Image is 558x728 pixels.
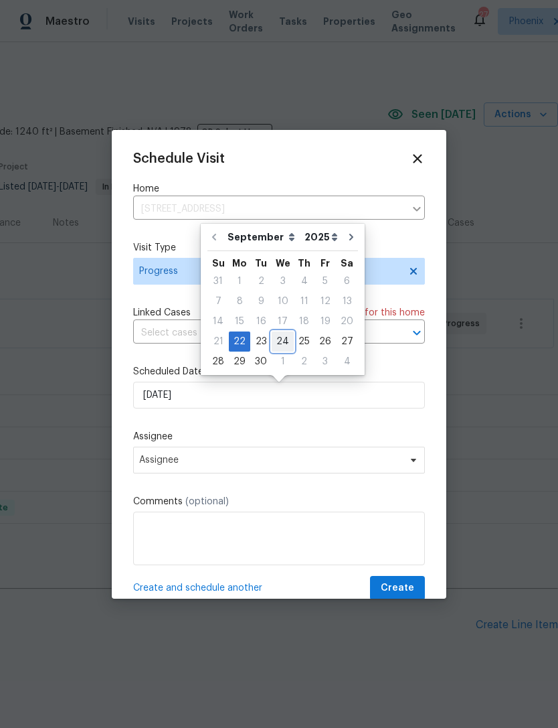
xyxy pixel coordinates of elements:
[229,332,250,351] div: 22
[212,259,225,268] abbr: Sunday
[207,311,229,332] div: Sun Sep 14 2025
[272,272,294,291] div: 3
[133,199,405,220] input: Enter in an address
[294,332,314,351] div: 25
[294,311,314,332] div: Thu Sep 18 2025
[133,241,425,254] label: Visit Type
[407,323,426,342] button: Open
[294,332,314,352] div: Thu Sep 25 2025
[207,312,229,331] div: 14
[314,332,336,352] div: Fri Sep 26 2025
[314,312,336,331] div: 19
[255,259,267,268] abbr: Tuesday
[320,259,330,268] abbr: Friday
[229,271,250,291] div: Mon Sep 01 2025
[229,352,250,372] div: Mon Sep 29 2025
[229,352,250,371] div: 29
[224,227,301,247] select: Month
[314,332,336,351] div: 26
[250,311,272,332] div: Tue Sep 16 2025
[133,323,387,344] input: Select cases
[207,291,229,311] div: Sun Sep 07 2025
[294,291,314,311] div: Thu Sep 11 2025
[341,224,361,250] button: Go to next month
[314,271,336,291] div: Fri Sep 05 2025
[133,152,225,165] span: Schedule Visit
[250,352,272,372] div: Tue Sep 30 2025
[272,291,294,311] div: Wed Sep 10 2025
[298,259,310,268] abbr: Thursday
[133,382,425,409] input: M/D/YYYY
[336,312,358,331] div: 20
[294,272,314,291] div: 4
[314,352,336,371] div: 3
[272,352,294,371] div: 1
[314,352,336,372] div: Fri Oct 03 2025
[207,332,229,351] div: 21
[229,311,250,332] div: Mon Sep 15 2025
[133,581,262,595] span: Create and schedule another
[272,311,294,332] div: Wed Sep 17 2025
[133,182,425,196] label: Home
[250,292,272,311] div: 9
[294,352,314,371] div: 2
[232,259,247,268] abbr: Monday
[207,272,229,291] div: 31
[250,312,272,331] div: 16
[185,497,229,506] span: (optional)
[381,580,414,597] span: Create
[139,455,401,465] span: Assignee
[336,332,358,352] div: Sat Sep 27 2025
[336,352,358,372] div: Sat Oct 04 2025
[272,312,294,331] div: 17
[229,292,250,311] div: 8
[314,292,336,311] div: 12
[229,312,250,331] div: 15
[336,272,358,291] div: 6
[276,259,290,268] abbr: Wednesday
[336,292,358,311] div: 13
[294,292,314,311] div: 11
[336,291,358,311] div: Sat Sep 13 2025
[341,259,353,268] abbr: Saturday
[294,352,314,372] div: Thu Oct 02 2025
[133,365,425,378] label: Scheduled Date
[133,306,191,319] span: Linked Cases
[207,352,229,371] div: 28
[272,292,294,311] div: 10
[250,271,272,291] div: Tue Sep 02 2025
[336,311,358,332] div: Sat Sep 20 2025
[272,332,294,351] div: 24
[229,332,250,352] div: Mon Sep 22 2025
[250,272,272,291] div: 2
[294,312,314,331] div: 18
[207,271,229,291] div: Sun Aug 31 2025
[272,271,294,291] div: Wed Sep 03 2025
[272,332,294,352] div: Wed Sep 24 2025
[139,265,399,278] span: Progress
[229,291,250,311] div: Mon Sep 08 2025
[314,272,336,291] div: 5
[250,291,272,311] div: Tue Sep 09 2025
[336,352,358,371] div: 4
[229,272,250,291] div: 1
[207,332,229,352] div: Sun Sep 21 2025
[336,271,358,291] div: Sat Sep 06 2025
[301,227,341,247] select: Year
[314,311,336,332] div: Fri Sep 19 2025
[314,291,336,311] div: Fri Sep 12 2025
[133,495,425,508] label: Comments
[294,271,314,291] div: Thu Sep 04 2025
[250,352,272,371] div: 30
[207,352,229,372] div: Sun Sep 28 2025
[204,224,224,250] button: Go to previous month
[250,332,272,352] div: Tue Sep 23 2025
[133,430,425,443] label: Assignee
[207,292,229,311] div: 7
[410,151,425,166] span: Close
[336,332,358,351] div: 27
[250,332,272,351] div: 23
[272,352,294,372] div: Wed Oct 01 2025
[370,576,425,601] button: Create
